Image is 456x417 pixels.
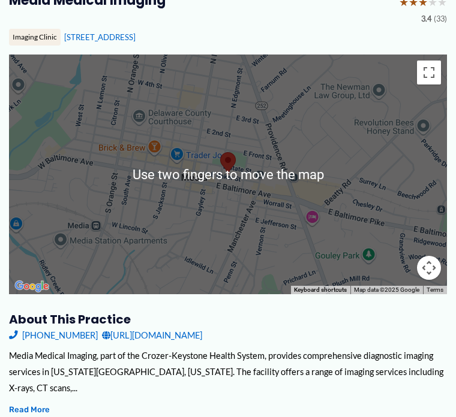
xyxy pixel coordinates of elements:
div: Media Medical Imaging, part of the Crozer-Keystone Health System, provides comprehensive diagnost... [9,348,448,397]
a: Terms (opens in new tab) [427,287,443,294]
span: 3.4 [421,13,431,27]
button: Keyboard shortcuts [294,286,347,295]
a: Open this area in Google Maps (opens a new window) [12,279,52,295]
div: Imaging Clinic [9,29,61,46]
a: [STREET_ADDRESS] [64,33,136,43]
a: [URL][DOMAIN_NAME] [102,328,202,344]
button: Toggle fullscreen view [417,61,441,85]
h3: About this practice [9,312,448,328]
a: [PHONE_NUMBER] [9,328,98,344]
button: Read More [9,403,50,417]
img: Google [12,279,52,295]
span: (33) [434,13,447,27]
span: Map data ©2025 Google [354,287,419,294]
button: Map camera controls [417,256,441,280]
